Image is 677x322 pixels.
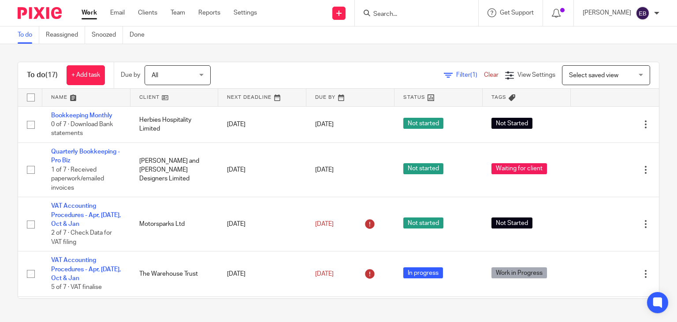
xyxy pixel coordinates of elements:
[46,26,85,44] a: Reassigned
[456,72,484,78] span: Filter
[18,7,62,19] img: Pixie
[18,26,39,44] a: To do
[198,8,220,17] a: Reports
[110,8,125,17] a: Email
[315,271,334,277] span: [DATE]
[218,251,306,297] td: [DATE]
[403,217,443,228] span: Not started
[121,71,140,79] p: Due by
[491,267,547,278] span: Work in Progress
[51,112,112,119] a: Bookkeeping Monthly
[569,72,618,79] span: Select saved view
[315,221,334,227] span: [DATE]
[636,6,650,20] img: svg%3E
[51,149,120,164] a: Quarterly Bookkeeping - Pro Biz
[583,8,631,17] p: [PERSON_NAME]
[491,163,547,174] span: Waiting for client
[51,257,121,281] a: VAT Accounting Procedures - Apr, [DATE], Oct & Jan
[218,106,306,142] td: [DATE]
[92,26,123,44] a: Snoozed
[403,118,443,129] span: Not started
[517,72,555,78] span: View Settings
[130,251,219,297] td: The Warehouse Trust
[152,72,158,79] span: All
[171,8,185,17] a: Team
[403,267,443,278] span: In progress
[27,71,58,80] h1: To do
[500,10,534,16] span: Get Support
[51,167,104,191] span: 1 of 7 · Received paperwork/emailed invoices
[51,285,102,291] span: 5 of 7 · VAT finalise
[484,72,498,78] a: Clear
[67,65,105,85] a: + Add task
[470,72,477,78] span: (1)
[45,71,58,79] span: (17)
[130,106,219,142] td: Herbies Hospitality Limited
[130,26,151,44] a: Done
[51,121,113,137] span: 0 of 7 · Download Bank statements
[491,95,506,100] span: Tags
[218,142,306,197] td: [DATE]
[130,197,219,251] td: Motorsparks Ltd
[372,11,452,19] input: Search
[315,121,334,127] span: [DATE]
[403,163,443,174] span: Not started
[51,203,121,227] a: VAT Accounting Procedures - Apr, [DATE], Oct & Jan
[234,8,257,17] a: Settings
[218,197,306,251] td: [DATE]
[138,8,157,17] a: Clients
[491,217,532,228] span: Not Started
[315,167,334,173] span: [DATE]
[491,118,532,129] span: Not Started
[130,142,219,197] td: [PERSON_NAME] and [PERSON_NAME] Designers Limited
[82,8,97,17] a: Work
[51,230,112,246] span: 2 of 7 · Check Data for VAT filing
